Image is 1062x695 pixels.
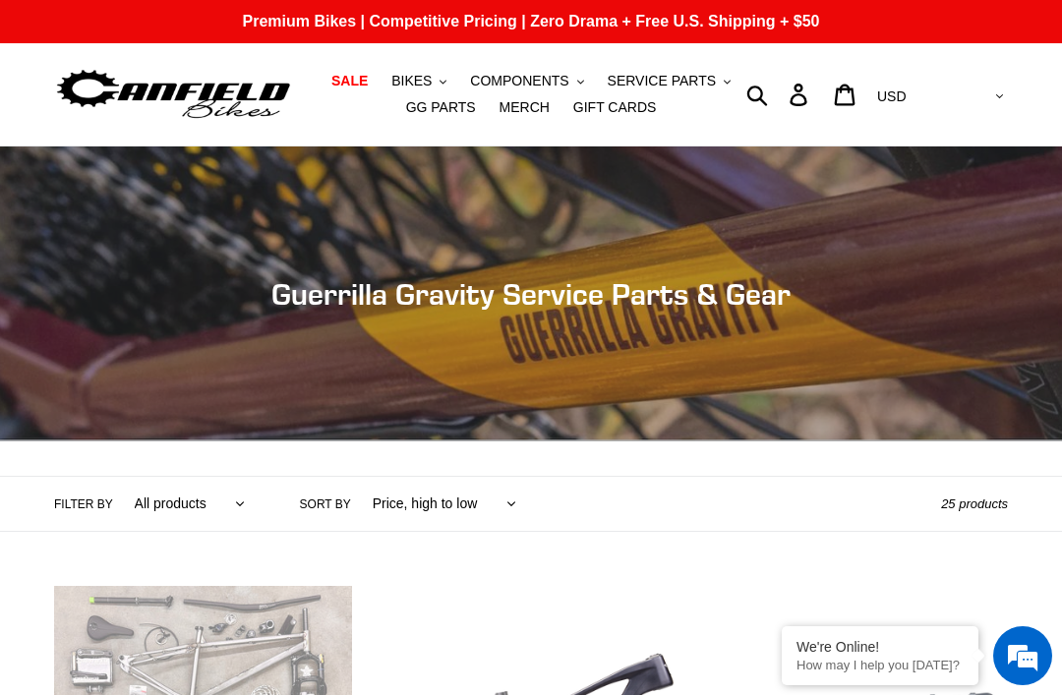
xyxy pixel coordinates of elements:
a: GIFT CARDS [563,94,667,121]
span: GG PARTS [406,99,476,116]
span: Guerrilla Gravity Service Parts & Gear [271,276,791,312]
div: We're Online! [796,639,964,655]
span: SALE [331,73,368,89]
span: 25 products [941,496,1008,511]
label: Sort by [300,495,351,513]
label: Filter by [54,495,113,513]
span: COMPONENTS [470,73,568,89]
span: BIKES [391,73,432,89]
button: COMPONENTS [460,68,593,94]
a: MERCH [490,94,560,121]
p: How may I help you today? [796,658,964,672]
a: GG PARTS [396,94,486,121]
button: BIKES [382,68,456,94]
img: Canfield Bikes [54,65,293,125]
span: MERCH [500,99,550,116]
a: SALE [322,68,378,94]
span: GIFT CARDS [573,99,657,116]
button: SERVICE PARTS [598,68,740,94]
span: SERVICE PARTS [608,73,716,89]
